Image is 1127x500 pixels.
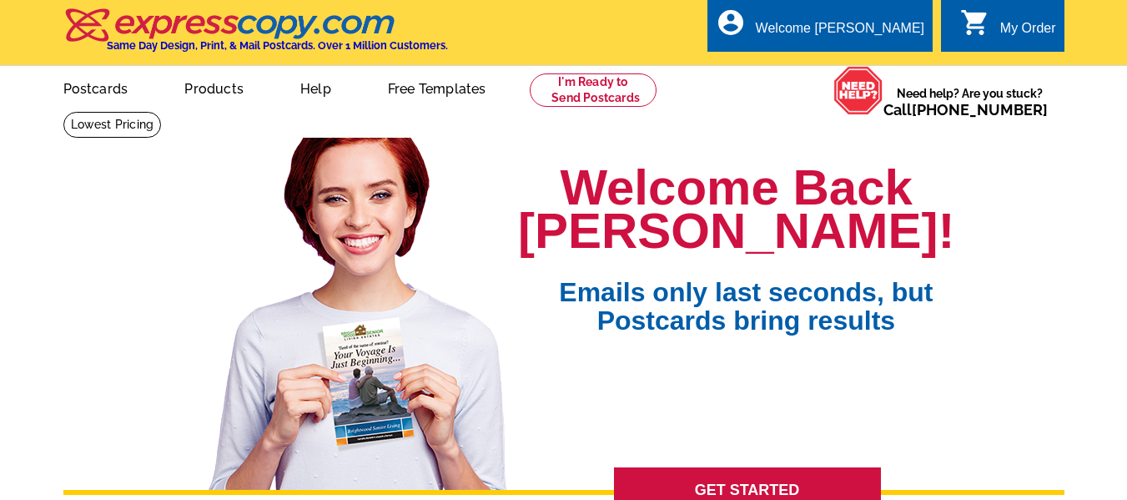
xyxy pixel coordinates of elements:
img: help [833,66,883,115]
a: shopping_cart My Order [960,18,1056,39]
a: [PHONE_NUMBER] [912,101,1048,119]
a: Same Day Design, Print, & Mail Postcards. Over 1 Million Customers. [63,20,448,52]
span: Need help? Are you stuck? [883,85,1056,119]
a: Products [158,68,270,107]
a: Help [274,68,358,107]
i: account_circle [716,8,746,38]
a: Postcards [37,68,155,107]
span: Emails only last seconds, but Postcards bring results [537,253,954,335]
i: shopping_cart [960,8,990,38]
span: Call [883,101,1048,119]
div: Welcome [PERSON_NAME] [756,21,924,44]
h4: Same Day Design, Print, & Mail Postcards. Over 1 Million Customers. [107,39,448,52]
h1: Welcome Back [PERSON_NAME]! [518,166,954,253]
div: My Order [1000,21,1056,44]
img: welcome-back-logged-in.png [199,124,518,490]
a: Free Templates [361,68,513,107]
